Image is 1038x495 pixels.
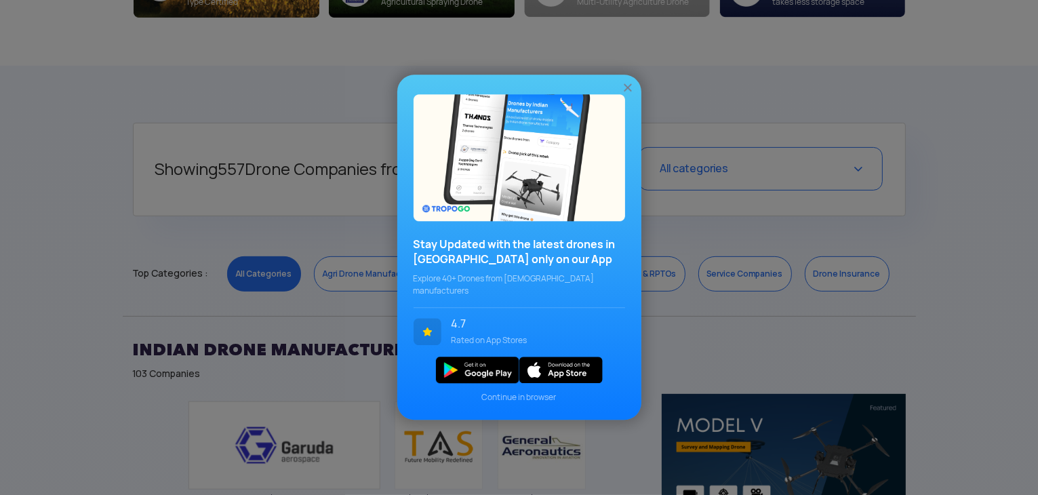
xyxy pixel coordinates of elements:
[621,81,635,95] img: ic_close.png
[436,357,519,383] img: img_playstore.png
[414,318,441,345] img: ic_star.svg
[414,392,625,404] span: Continue in browser
[452,334,615,346] span: Rated on App Stores
[414,94,625,221] img: bg_popupecosystem.png
[452,318,615,330] span: 4.7
[414,237,625,267] h3: Stay Updated with the latest drones in [GEOGRAPHIC_DATA] only on our App
[414,273,625,297] span: Explore 40+ Drones from [DEMOGRAPHIC_DATA] manufacturers
[519,357,603,383] img: ios_new.svg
